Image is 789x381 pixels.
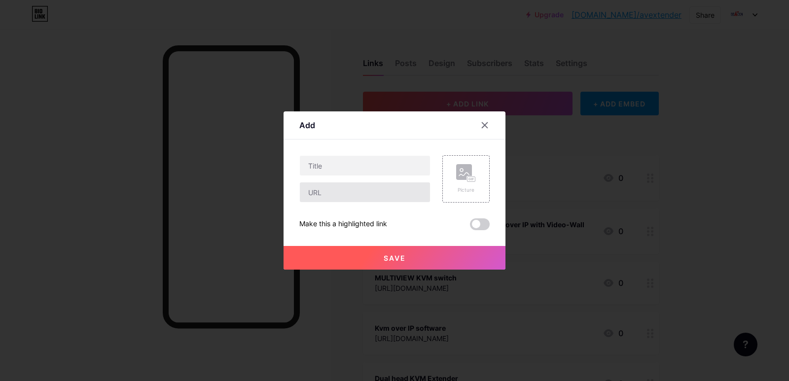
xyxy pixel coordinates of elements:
div: Add [299,119,315,131]
span: Save [384,254,406,262]
div: Make this a highlighted link [299,218,387,230]
input: URL [300,182,430,202]
div: Picture [456,186,476,194]
button: Save [284,246,505,270]
input: Title [300,156,430,175]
